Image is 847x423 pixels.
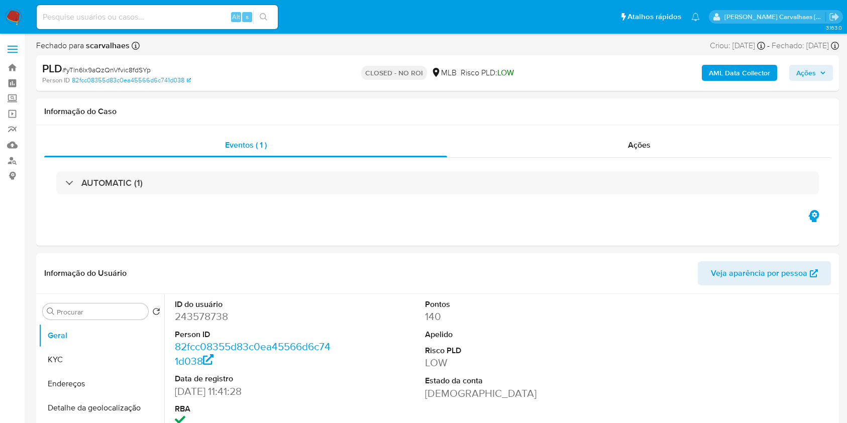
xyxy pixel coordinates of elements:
[425,329,582,340] dt: Apelido
[44,268,127,278] h1: Informação do Usuário
[772,40,839,51] div: Fechado: [DATE]
[425,356,582,370] dd: LOW
[253,10,274,24] button: search-icon
[42,60,62,76] b: PLD
[628,139,651,151] span: Ações
[710,40,765,51] div: Criou: [DATE]
[796,65,816,81] span: Ações
[175,403,332,414] dt: RBA
[62,65,151,75] span: # yTln6lx9aQzQnVfvic8fdSYp
[36,40,130,51] span: Fechado para
[724,12,826,22] p: sara.carvalhaes@mercadopago.com.br
[56,171,819,194] div: AUTOMATIC (1)
[42,76,70,85] b: Person ID
[39,372,164,396] button: Endereços
[39,348,164,372] button: KYC
[767,40,770,51] span: -
[175,384,332,398] dd: [DATE] 11:41:28
[829,12,839,22] a: Sair
[425,299,582,310] dt: Pontos
[425,386,582,400] dd: [DEMOGRAPHIC_DATA]
[47,307,55,315] button: Procurar
[702,65,777,81] button: AML Data Collector
[425,309,582,324] dd: 140
[57,307,144,316] input: Procurar
[225,139,267,151] span: Eventos ( 1 )
[425,375,582,386] dt: Estado da conta
[39,324,164,348] button: Geral
[39,396,164,420] button: Detalhe da geolocalização
[691,13,700,21] a: Notificações
[175,373,332,384] dt: Data de registro
[175,299,332,310] dt: ID do usuário
[711,261,807,285] span: Veja aparência por pessoa
[361,66,427,80] p: CLOSED - NO ROI
[789,65,833,81] button: Ações
[44,107,831,117] h1: Informação do Caso
[431,67,457,78] div: MLB
[175,339,331,368] a: 82fcc08355d83c0ea45566d6c741d038
[37,11,278,24] input: Pesquise usuários ou casos...
[72,76,191,85] a: 82fcc08355d83c0ea45566d6c741d038
[461,67,514,78] span: Risco PLD:
[425,345,582,356] dt: Risco PLD
[152,307,160,319] button: Retornar ao pedido padrão
[698,261,831,285] button: Veja aparência por pessoa
[84,40,130,51] b: scarvalhaes
[246,12,249,22] span: s
[232,12,240,22] span: Alt
[81,177,143,188] h3: AUTOMATIC (1)
[627,12,681,22] span: Atalhos rápidos
[175,309,332,324] dd: 243578738
[175,329,332,340] dt: Person ID
[497,67,514,78] span: LOW
[709,65,770,81] b: AML Data Collector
